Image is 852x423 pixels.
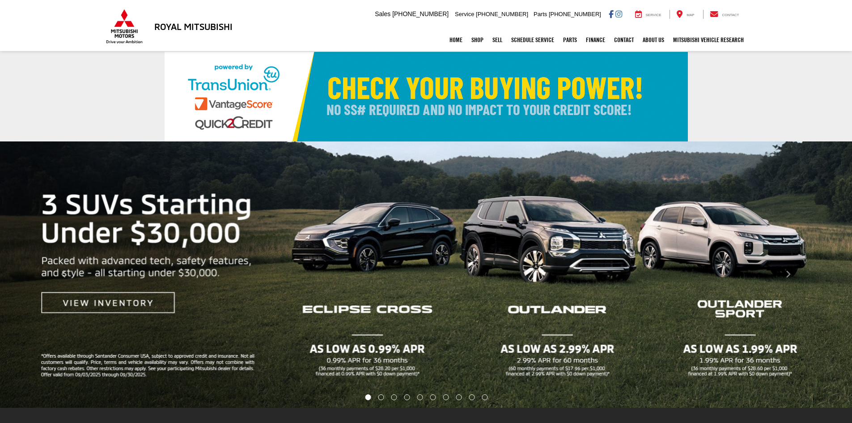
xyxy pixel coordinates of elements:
[154,21,233,31] h3: Royal Mitsubishi
[455,11,474,17] span: Service
[670,10,701,19] a: Map
[404,394,410,400] li: Go to slide number 4.
[417,394,423,400] li: Go to slide number 5.
[724,159,852,390] button: Click to view next picture.
[609,10,614,17] a: Facebook: Click to visit our Facebook page
[391,394,397,400] li: Go to slide number 3.
[722,13,739,17] span: Contact
[581,29,610,51] a: Finance
[375,10,390,17] span: Sales
[687,13,694,17] span: Map
[549,11,601,17] span: [PHONE_NUMBER]
[476,11,528,17] span: [PHONE_NUMBER]
[392,10,449,17] span: [PHONE_NUMBER]
[638,29,669,51] a: About Us
[559,29,581,51] a: Parts: Opens in a new tab
[104,9,144,44] img: Mitsubishi
[646,13,661,17] span: Service
[615,10,622,17] a: Instagram: Click to visit our Instagram page
[469,394,475,400] li: Go to slide number 9.
[669,29,748,51] a: Mitsubishi Vehicle Research
[365,394,371,400] li: Go to slide number 1.
[445,29,467,51] a: Home
[534,11,547,17] span: Parts
[507,29,559,51] a: Schedule Service: Opens in a new tab
[610,29,638,51] a: Contact
[165,52,688,141] img: Check Your Buying Power
[430,394,436,400] li: Go to slide number 6.
[467,29,488,51] a: Shop
[488,29,507,51] a: Sell
[628,10,668,19] a: Service
[443,394,449,400] li: Go to slide number 7.
[482,394,487,400] li: Go to slide number 10.
[456,394,462,400] li: Go to slide number 8.
[703,10,746,19] a: Contact
[378,394,384,400] li: Go to slide number 2.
